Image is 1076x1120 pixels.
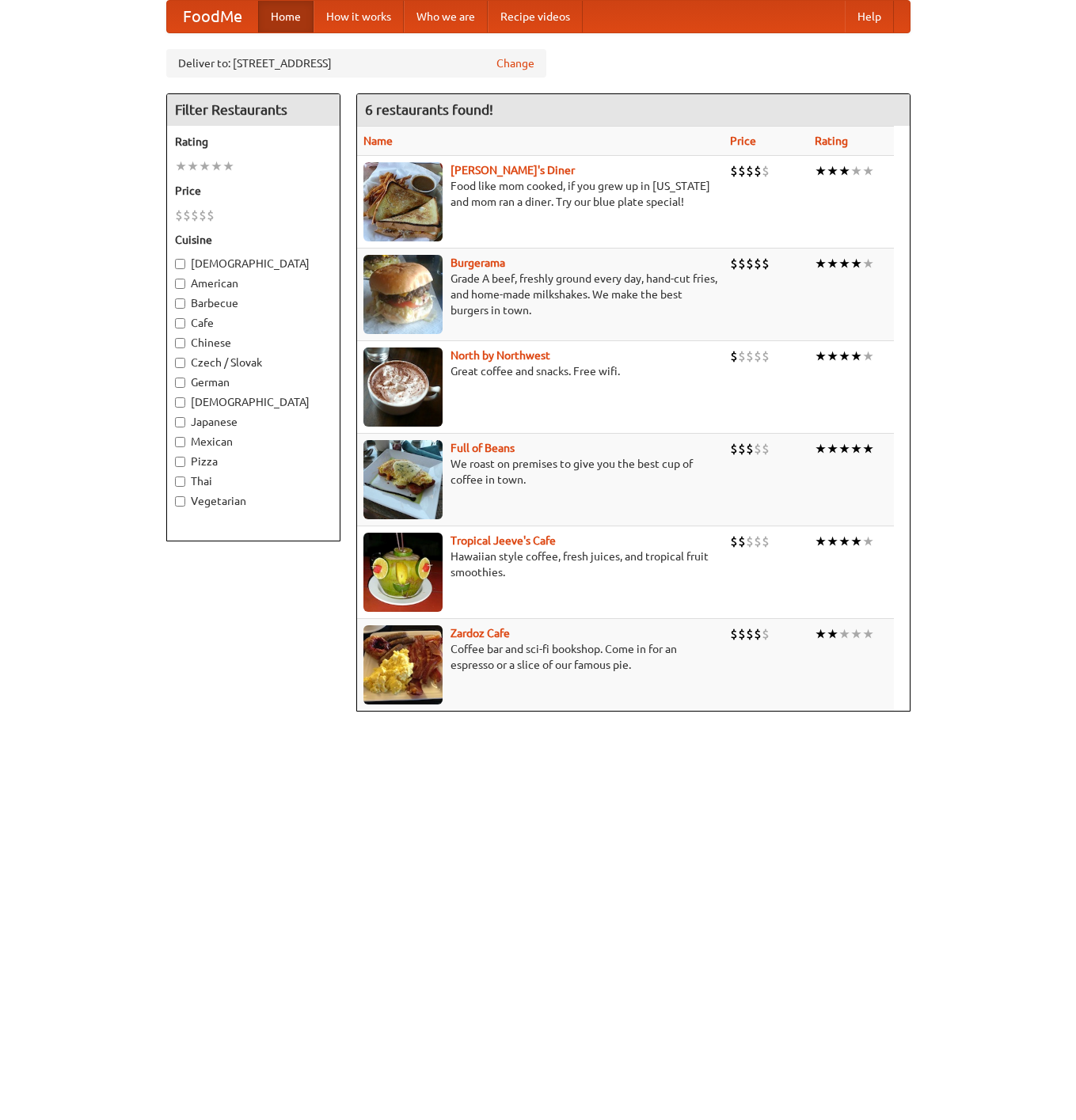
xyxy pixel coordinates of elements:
[175,476,185,487] input: Thai
[838,625,850,643] li: ★
[762,162,770,180] li: $
[738,162,746,180] li: $
[762,533,770,550] li: $
[451,349,550,362] a: North by Northwest
[175,434,332,450] label: Mexican
[175,414,332,430] label: Japanese
[746,162,754,180] li: $
[738,255,746,272] li: $
[754,347,762,365] li: $
[730,533,738,550] li: $
[175,318,185,328] input: Cafe
[730,625,738,643] li: $
[746,533,754,550] li: $
[451,627,510,640] a: Zardoz Cafe
[191,207,199,224] li: $
[827,162,838,180] li: ★
[451,164,575,177] a: [PERSON_NAME]'s Diner
[207,207,215,224] li: $
[363,178,717,210] p: Food like mom cooked, if you grew up in [US_STATE] and mom ran a diner. Try our blue plate special!
[365,102,493,117] ng-pluralize: 6 restaurants found!
[815,347,827,365] li: ★
[175,394,332,410] label: [DEMOGRAPHIC_DATA]
[175,256,332,271] label: [DEMOGRAPHIC_DATA]
[175,232,332,248] h5: Cuisine
[815,135,848,147] a: Rating
[451,442,515,454] b: Full of Beans
[827,533,838,550] li: ★
[166,49,546,78] div: Deliver to: [STREET_ADDRESS]
[862,255,874,272] li: ★
[175,158,187,175] li: ★
[850,625,862,643] li: ★
[838,347,850,365] li: ★
[815,625,827,643] li: ★
[363,625,443,704] img: zardoz.jpg
[730,440,738,457] li: $
[850,347,862,365] li: ★
[199,158,211,175] li: ★
[175,355,332,370] label: Czech / Slovak
[762,440,770,457] li: $
[175,417,185,427] input: Japanese
[211,158,222,175] li: ★
[730,135,756,147] a: Price
[175,279,185,289] input: American
[363,641,717,673] p: Coffee bar and sci-fi bookshop. Come in for an espresso or a slice of our famous pie.
[845,1,894,32] a: Help
[175,207,183,224] li: $
[199,207,207,224] li: $
[762,255,770,272] li: $
[838,533,850,550] li: ★
[730,162,738,180] li: $
[815,440,827,457] li: ★
[363,347,443,427] img: north.jpg
[746,440,754,457] li: $
[175,397,185,408] input: [DEMOGRAPHIC_DATA]
[175,259,185,269] input: [DEMOGRAPHIC_DATA]
[451,256,505,269] a: Burgerama
[363,533,443,612] img: jeeves.jpg
[850,440,862,457] li: ★
[404,1,488,32] a: Who we are
[815,533,827,550] li: ★
[187,158,199,175] li: ★
[827,440,838,457] li: ★
[827,625,838,643] li: ★
[314,1,404,32] a: How it works
[862,440,874,457] li: ★
[850,533,862,550] li: ★
[862,162,874,180] li: ★
[815,162,827,180] li: ★
[862,347,874,365] li: ★
[363,363,717,379] p: Great coffee and snacks. Free wifi.
[451,534,556,547] a: Tropical Jeeve's Cafe
[363,440,443,519] img: beans.jpg
[488,1,583,32] a: Recipe videos
[730,347,738,365] li: $
[746,347,754,365] li: $
[258,1,314,32] a: Home
[363,456,717,488] p: We roast on premises to give you the best cup of coffee in town.
[754,255,762,272] li: $
[175,315,332,331] label: Cafe
[175,275,332,291] label: American
[167,1,258,32] a: FoodMe
[496,55,534,71] a: Change
[850,255,862,272] li: ★
[175,473,332,489] label: Thai
[175,457,185,467] input: Pizza
[862,533,874,550] li: ★
[175,335,332,351] label: Chinese
[363,271,717,318] p: Grade A beef, freshly ground every day, hand-cut fries, and home-made milkshakes. We make the bes...
[850,162,862,180] li: ★
[175,298,185,309] input: Barbecue
[738,440,746,457] li: $
[175,183,332,199] h5: Price
[175,378,185,388] input: German
[754,440,762,457] li: $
